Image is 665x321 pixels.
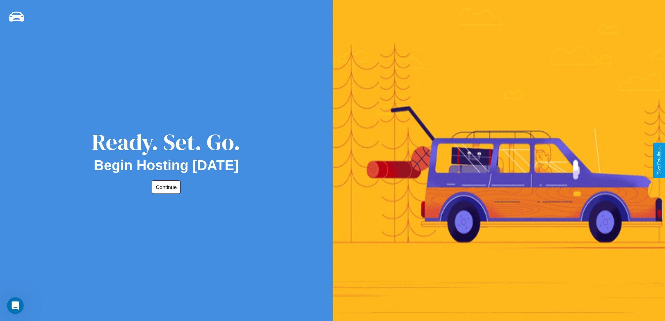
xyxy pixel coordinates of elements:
div: Give Feedback [657,146,662,175]
h2: Begin Hosting [DATE] [94,158,239,173]
div: Ready. Set. Go. [92,126,241,158]
button: Continue [152,180,180,194]
iframe: Intercom live chat [7,297,24,314]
